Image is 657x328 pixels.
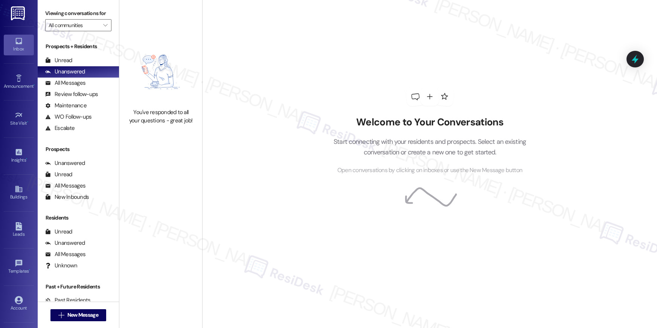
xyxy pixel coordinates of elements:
[4,146,34,166] a: Insights •
[103,22,107,28] i: 
[29,267,30,273] span: •
[50,309,106,321] button: New Message
[34,82,35,88] span: •
[45,250,85,258] div: All Messages
[45,8,111,19] label: Viewing conversations for
[4,257,34,277] a: Templates •
[67,311,98,319] span: New Message
[337,166,522,175] span: Open conversations by clicking on inboxes or use the New Message button
[38,43,119,50] div: Prospects + Residents
[38,145,119,153] div: Prospects
[4,183,34,203] a: Buildings
[45,262,77,270] div: Unknown
[45,296,91,304] div: Past Residents
[4,220,34,240] a: Leads
[45,68,85,76] div: Unanswered
[45,113,91,121] div: WO Follow-ups
[49,19,99,31] input: All communities
[45,79,85,87] div: All Messages
[45,239,85,247] div: Unanswered
[128,108,194,125] div: You've responded to all your questions - great job!
[322,116,538,128] h2: Welcome to Your Conversations
[45,171,72,178] div: Unread
[322,136,538,158] p: Start connecting with your residents and prospects. Select an existing conversation or create a n...
[45,193,89,201] div: New Inbounds
[58,312,64,318] i: 
[4,35,34,55] a: Inbox
[45,182,85,190] div: All Messages
[4,109,34,129] a: Site Visit •
[4,294,34,314] a: Account
[45,90,98,98] div: Review follow-ups
[128,39,194,105] img: empty-state
[11,6,26,20] img: ResiDesk Logo
[45,102,87,110] div: Maintenance
[45,56,72,64] div: Unread
[27,119,28,125] span: •
[38,214,119,222] div: Residents
[45,228,72,236] div: Unread
[38,283,119,291] div: Past + Future Residents
[45,159,85,167] div: Unanswered
[45,124,75,132] div: Escalate
[26,156,27,162] span: •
